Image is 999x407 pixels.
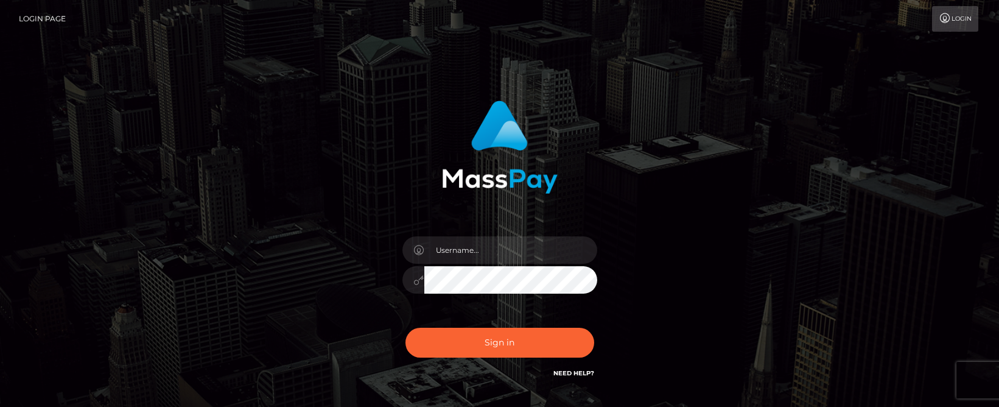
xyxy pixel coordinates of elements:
a: Login [932,6,978,32]
img: MassPay Login [442,101,558,194]
input: Username... [424,236,597,264]
button: Sign in [405,328,594,358]
a: Login Page [19,6,66,32]
a: Need Help? [553,369,594,377]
